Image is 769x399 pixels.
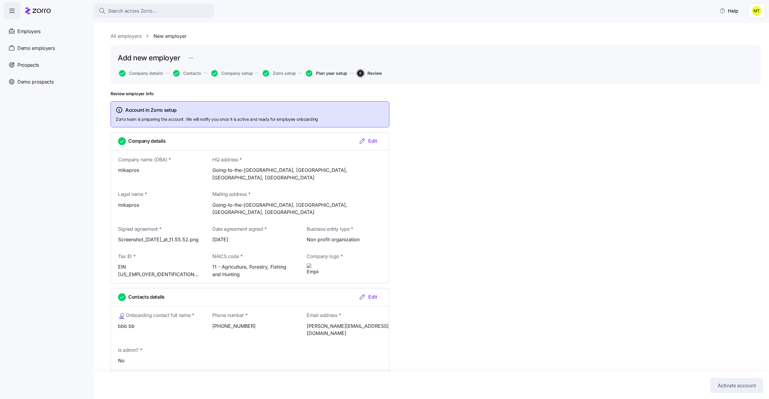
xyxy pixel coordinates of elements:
span: Phone number * [212,312,248,319]
button: Company setup [211,70,253,77]
a: Prospects [4,56,89,73]
span: Legal name * [118,190,147,198]
span: Demo prospects [17,78,54,86]
span: Screenshot_[DATE]_at_11.55.52.png [118,236,200,243]
span: HQ address * [212,156,242,163]
a: Company details [118,70,163,77]
span: Non profit organization [307,236,389,243]
div: Edit [359,137,377,145]
img: Employer logo [307,263,319,275]
button: Contacts [173,70,201,77]
span: EIN [US_EMPLOYER_IDENTIFICATION_NUMBER] [118,263,200,278]
a: All employers [111,32,141,40]
span: [DATE] [212,236,295,243]
span: Going-to-the-[GEOGRAPHIC_DATA], [GEOGRAPHIC_DATA], [GEOGRAPHIC_DATA], [GEOGRAPHIC_DATA] [212,166,389,181]
a: Contacts [172,70,201,77]
span: Demo employers [17,44,55,52]
span: Search across Zorro... [108,7,157,15]
span: Going-to-the-[GEOGRAPHIC_DATA], [GEOGRAPHIC_DATA], [GEOGRAPHIC_DATA], [GEOGRAPHIC_DATA] [212,201,389,216]
span: [PERSON_NAME][EMAIL_ADDRESS][DOMAIN_NAME] [307,322,389,337]
span: 6 [357,70,364,77]
div: Edit [359,293,377,300]
span: Email address * [307,312,341,319]
span: Company setup [221,71,253,75]
button: 6Review [357,70,382,77]
a: Plan year setup [305,70,347,77]
button: Company details [119,70,163,77]
button: Activate account [710,378,763,393]
span: Zorro team is preparing the account. We will notify you once it is active and ready for employee ... [116,116,384,122]
span: Review [367,71,382,75]
span: mikapros [118,166,200,174]
span: Is admin? * [118,346,142,354]
span: NAICS code * [212,253,243,260]
span: No [118,357,389,364]
span: [PHONE_NUMBER] [212,322,295,330]
button: Plan year setup [306,70,347,77]
h1: Review employer info [111,91,389,96]
button: Edit [354,137,382,145]
a: Demo prospects [4,73,89,90]
span: Contacts details [128,293,165,301]
span: Plan year setup [316,71,347,75]
span: Tax ID * [118,253,135,260]
span: Onboarding contact full name * [126,312,194,319]
span: Company details [129,71,163,75]
a: Demo employers [4,40,89,56]
span: Zorro setup [273,71,296,75]
h1: Add new employer [118,53,180,62]
span: 11 - Agriculture, Forestry, Fishing and Hunting [212,263,295,278]
span: Help [719,7,738,14]
span: mikapros [118,201,200,209]
span: Mailing address * [212,190,251,198]
span: Contacts [183,71,201,75]
button: Zorro setup [263,70,296,77]
span: bbb bb [118,322,200,330]
span: Employers [17,28,41,35]
span: Company logo * [307,253,343,260]
span: Activate account [718,382,756,389]
button: Edit [354,293,382,300]
a: Company setup [210,70,253,77]
span: Date agreement signed * [212,225,267,233]
span: Company details [128,137,166,145]
span: Business entity type * [307,225,353,233]
a: Employers [4,23,89,40]
span: Company name (DBA) * [118,156,171,163]
a: Zorro setup [261,70,296,77]
span: Signed agreement * [118,225,161,233]
span: Account in Zorro setup [125,106,177,114]
span: Prospects [17,61,39,69]
button: Search across Zorro... [94,4,214,18]
a: New employer [153,32,187,40]
a: 6Review [356,70,382,77]
button: Help [715,5,743,17]
img: dace68ce0eeee74621b5602f0c9efd16 [752,6,761,16]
